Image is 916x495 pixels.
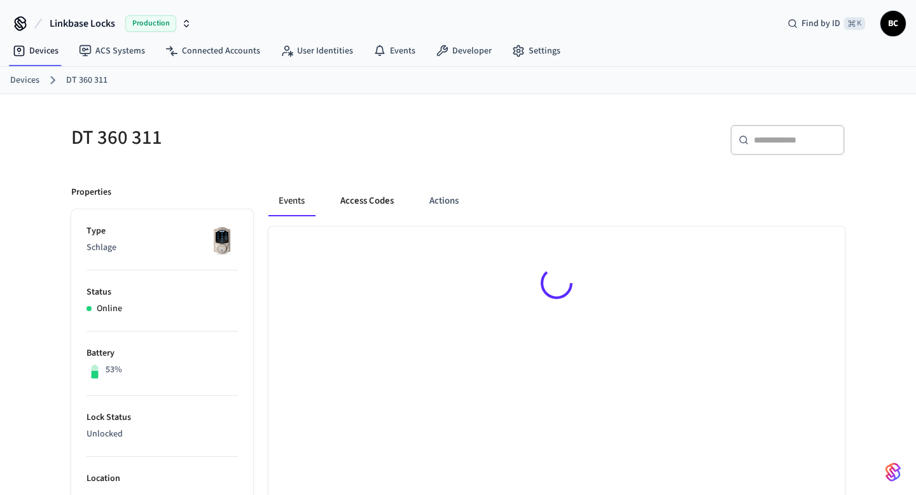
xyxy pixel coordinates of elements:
span: Linkbase Locks [50,16,115,31]
p: 53% [106,363,122,377]
button: Access Codes [330,186,404,216]
a: Developer [426,39,502,62]
span: Find by ID [801,17,840,30]
p: Lock Status [87,411,238,424]
span: ⌘ K [844,17,865,30]
p: Properties [71,186,111,199]
div: ant example [268,186,845,216]
p: Battery [87,347,238,360]
button: Events [268,186,315,216]
p: Status [87,286,238,299]
a: Settings [502,39,571,62]
a: Connected Accounts [155,39,270,62]
p: Location [87,472,238,485]
p: Schlage [87,241,238,254]
img: Schlage Sense Smart Deadbolt with Camelot Trim, Front [206,225,238,256]
p: Type [87,225,238,238]
img: SeamLogoGradient.69752ec5.svg [885,462,901,482]
span: Production [125,15,176,32]
h5: DT 360 311 [71,125,450,151]
a: Events [363,39,426,62]
a: User Identities [270,39,363,62]
a: ACS Systems [69,39,155,62]
button: Actions [419,186,469,216]
div: Find by ID⌘ K [777,12,875,35]
span: BC [882,12,905,35]
button: BC [880,11,906,36]
a: Devices [3,39,69,62]
a: DT 360 311 [66,74,108,87]
a: Devices [10,74,39,87]
p: Unlocked [87,428,238,441]
p: Online [97,302,122,316]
